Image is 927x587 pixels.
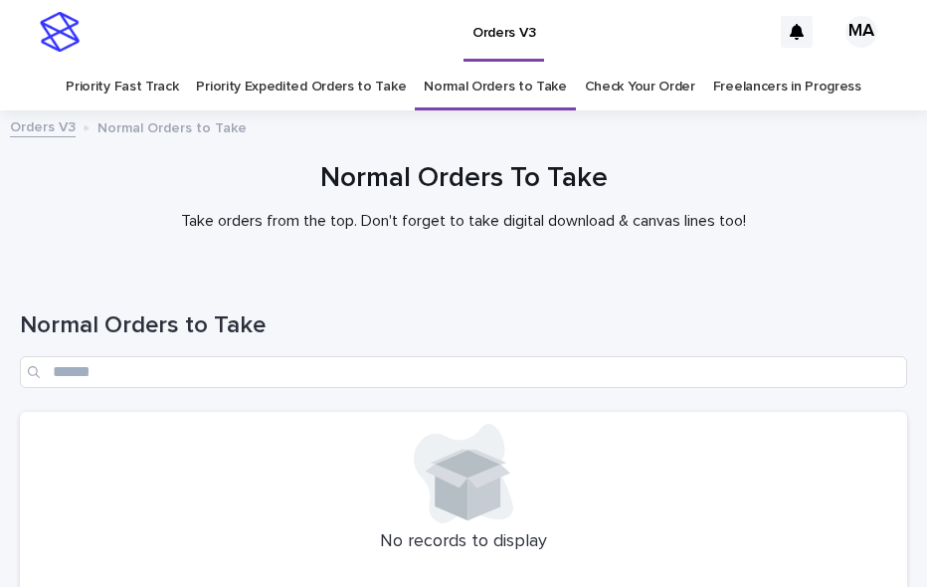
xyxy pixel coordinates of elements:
[40,12,80,52] img: stacker-logo-s-only.png
[20,162,907,196] h1: Normal Orders To Take
[66,212,861,231] p: Take orders from the top. Don't forget to take digital download & canvas lines too!
[424,64,567,110] a: Normal Orders to Take
[20,311,907,340] h1: Normal Orders to Take
[196,64,406,110] a: Priority Expedited Orders to Take
[20,356,907,388] input: Search
[10,114,76,137] a: Orders V3
[585,64,695,110] a: Check Your Order
[97,115,247,137] p: Normal Orders to Take
[713,64,861,110] a: Freelancers in Progress
[66,64,178,110] a: Priority Fast Track
[845,16,877,48] div: MA
[32,531,895,553] p: No records to display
